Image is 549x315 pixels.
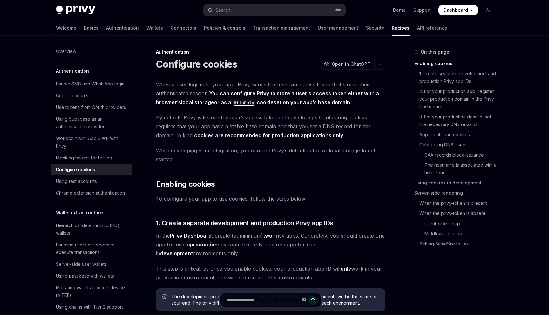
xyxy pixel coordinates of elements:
div: Worldcoin Mini App SIWE with Privy [56,135,128,150]
div: Authentication [156,49,385,55]
div: Using chains with Tier 2 support [56,303,123,311]
a: Chrome extension authentication [51,187,132,199]
a: Server-side user wallets [51,258,132,270]
span: This step is critical, as once you enable cookies, your production app ID will work in your produ... [156,264,385,282]
span: In the , create (at minimum) Privy apps. Concretely, you should create one app for use in environ... [156,231,385,258]
strong: You can configure Privy to store a user’s access token either with a browser’s or as a set on you... [156,90,379,106]
a: Policies & controls [204,20,245,36]
a: Configure cookies [51,164,132,175]
a: Mocking tokens for testing [51,152,132,164]
div: Search... [215,6,233,14]
a: Enabling users or servers to execute transactions [51,239,132,258]
a: Support [413,7,431,13]
a: Authentication [106,20,139,36]
a: Hierarchical deterministic (HD) wallets [51,220,132,239]
div: Migrating wallets from on-device to TEEs [56,284,128,299]
button: Toggle dark mode [483,5,493,15]
div: Enabling users or servers to execute transactions [56,241,128,256]
a: Migrating wallets from on-device to TEEs [51,282,132,301]
strong: only [341,265,351,272]
a: Using chains with Tier 2 support [51,301,132,313]
a: Enable SMS and WhatsApp login [51,78,132,90]
a: When the privy-token is absent [414,208,498,218]
div: Chrome extension authentication [56,189,125,197]
img: dark logo [56,6,95,15]
strong: production [190,241,218,248]
a: Welcome [56,20,76,36]
a: Connectors [171,20,196,36]
div: Using test accounts [56,178,97,185]
a: Use tokens from OAuth providers [51,102,132,113]
a: 3. For your production domain, set the necessary DNS records [414,112,498,130]
a: Enabling cookies [414,58,498,69]
a: Basics [84,20,98,36]
h5: Wallet infrastructure [56,209,103,217]
strong: development [160,250,193,257]
a: Server-side rendering [414,188,498,198]
span: Dashboard [444,7,468,13]
a: Privy Dashboard [170,232,212,239]
div: Configure cookies [56,166,95,173]
a: User management [318,20,358,36]
button: Open search [203,4,346,16]
a: 1. Create separate development and production Privy app IDs [414,69,498,86]
div: Using Supabase as an authentication provider [56,115,128,131]
a: Using passkeys with wallets [51,270,132,282]
input: Ask a question... [227,293,299,307]
a: local storage [181,99,214,106]
span: Enabling cookies [156,179,215,189]
a: 2. For your production app, register your production domain in the Privy Dashboard [414,86,498,112]
button: Send message [308,296,317,305]
a: Overview [51,46,132,57]
a: Worldcoin Mini App SIWE with Privy [51,133,132,152]
a: Using test accounts [51,176,132,187]
span: Open in ChatGPT [332,61,370,67]
a: API reference [417,20,447,36]
div: Enable SMS and WhatsApp login [56,80,125,88]
span: To configure your app to use cookies, follow the steps below: [156,194,385,203]
a: Using Supabase as an authentication provider [51,113,132,132]
a: Transaction management [253,20,310,36]
button: Open in ChatGPT [320,59,374,70]
div: Use tokens from OAuth providers [56,104,126,111]
a: Dashboard [438,5,478,15]
a: Guest accounts [51,90,132,101]
h5: Authentication [56,67,89,75]
a: Debugging DNS issues [414,140,498,150]
a: Middleware setup [414,229,498,239]
div: Overview [56,48,76,55]
div: Guest accounts [56,92,88,99]
a: Demo [393,7,406,13]
div: Mocking tokens for testing [56,154,112,162]
a: HttpOnlycookie [231,99,274,105]
div: Server-side user wallets [56,260,107,268]
span: ⌘ K [335,8,342,13]
div: Using passkeys with wallets [56,272,114,280]
a: Client-side setup [414,218,498,229]
code: HttpOnly [231,99,257,106]
span: By default, Privy will store the user’s access token in local storage. Configuring cookies requir... [156,113,385,140]
span: 1. Create separate development and production Privy app IDs [156,218,333,227]
span: On this page [421,48,449,56]
strong: two [263,232,272,239]
a: App clients and cookies [414,130,498,140]
h1: Configure cookies [156,58,237,70]
a: The hostname is associated with a held zone [414,160,498,178]
div: Hierarchical deterministic (HD) wallets [56,222,128,237]
a: CAA records block issuance [414,150,498,160]
a: Recipes [392,20,410,36]
a: Security [366,20,384,36]
span: While developing your integration, you can use Privy’s default setup of local storage to get star... [156,146,385,164]
strong: cookies are recommended for production applications only [194,132,343,138]
span: When a user logs in to your app, Privy issues that user an access token that stores their authent... [156,80,385,107]
a: Setting SameSite to Lax [414,239,498,249]
a: When the privy-token is present [414,198,498,208]
a: Wallets [146,20,163,36]
a: Using cookies in development [414,178,498,188]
